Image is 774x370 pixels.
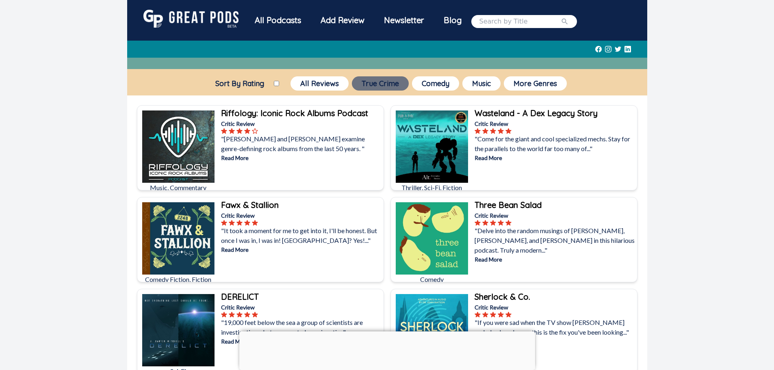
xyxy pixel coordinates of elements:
b: Three Bean Salad [475,200,542,210]
iframe: Advertisement [239,331,535,368]
p: Critic Review [475,303,635,312]
a: Three Bean SaladComedyThree Bean SaladCritic Review"Delve into the random musings of [PERSON_NAME... [390,197,637,282]
p: "If you were sad when the TV show [PERSON_NAME] ended a decade ago, this is the fix you've been l... [475,318,635,337]
p: Critic Review [475,211,635,220]
b: Fawx & Stallion [221,200,279,210]
p: "19,000 feet below the sea a group of scientists are investigating what appears to be a gigantic..." [221,318,382,337]
a: Newsletter [374,10,434,33]
p: "[PERSON_NAME] and [PERSON_NAME] examine genre-defining rock albums from the last 50 years. " [221,134,382,154]
button: True Crime [352,76,409,91]
p: Read More [475,255,635,264]
a: Comedy [410,75,461,92]
p: Read More [221,245,382,254]
img: Wasteland - A Dex Legacy Story [396,110,468,183]
button: Comedy [412,76,459,91]
p: Music, Commentary [142,183,215,193]
p: Critic Review [221,119,382,128]
p: Read More [221,337,382,346]
p: Thriller, Sci-Fi, Fiction [396,183,468,193]
a: Fawx & StallionComedy Fiction, FictionFawx & StallionCritic Review"It took a moment for me to get... [137,197,384,282]
p: Critic Review [475,119,635,128]
p: Read More [475,337,635,346]
a: True Crime [350,75,410,92]
p: "Come for the giant and cool specialized mechs. Stay for the parallels to the world far too many ... [475,134,635,154]
p: Comedy [396,275,468,284]
a: All Reviews [289,75,350,92]
div: All Podcasts [245,10,311,31]
p: "Delve into the random musings of [PERSON_NAME], [PERSON_NAME], and [PERSON_NAME] in this hilario... [475,226,635,255]
b: Wasteland - A Dex Legacy Story [475,108,598,118]
label: Sort By Rating [206,79,274,88]
button: All Reviews [291,76,349,91]
a: Blog [434,10,471,31]
p: Comedy Fiction, Fiction [142,275,215,284]
a: Add Review [311,10,374,31]
button: More Genres [504,76,567,91]
img: Riffology: Iconic Rock Albums Podcast [142,110,215,183]
img: Sherlock & Co. [396,294,468,366]
button: Music [462,76,501,91]
img: DERELICT [142,294,215,366]
b: Sherlock & Co. [475,292,530,302]
img: Three Bean Salad [396,202,468,275]
p: Read More [221,154,382,162]
a: Riffology: Iconic Rock Albums PodcastMusic, CommentaryRiffology: Iconic Rock Albums PodcastCritic... [137,105,384,190]
input: Search by Title [479,17,561,26]
div: Newsletter [374,10,434,31]
p: Critic Review [221,211,382,220]
b: Riffology: Iconic Rock Albums Podcast [221,108,368,118]
a: Music [461,75,502,92]
a: All Podcasts [245,10,311,33]
p: Critic Review [221,303,382,312]
a: Wasteland - A Dex Legacy StoryThriller, Sci-Fi, FictionWasteland - A Dex Legacy StoryCritic Revie... [390,105,637,190]
img: Fawx & Stallion [142,202,215,275]
p: "It took a moment for me to get into it, I'll be honest. But once I was in, I was in! [GEOGRAPHIC... [221,226,382,245]
p: Read More [475,154,635,162]
img: GreatPods [143,10,238,28]
b: DERELICT [221,292,259,302]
